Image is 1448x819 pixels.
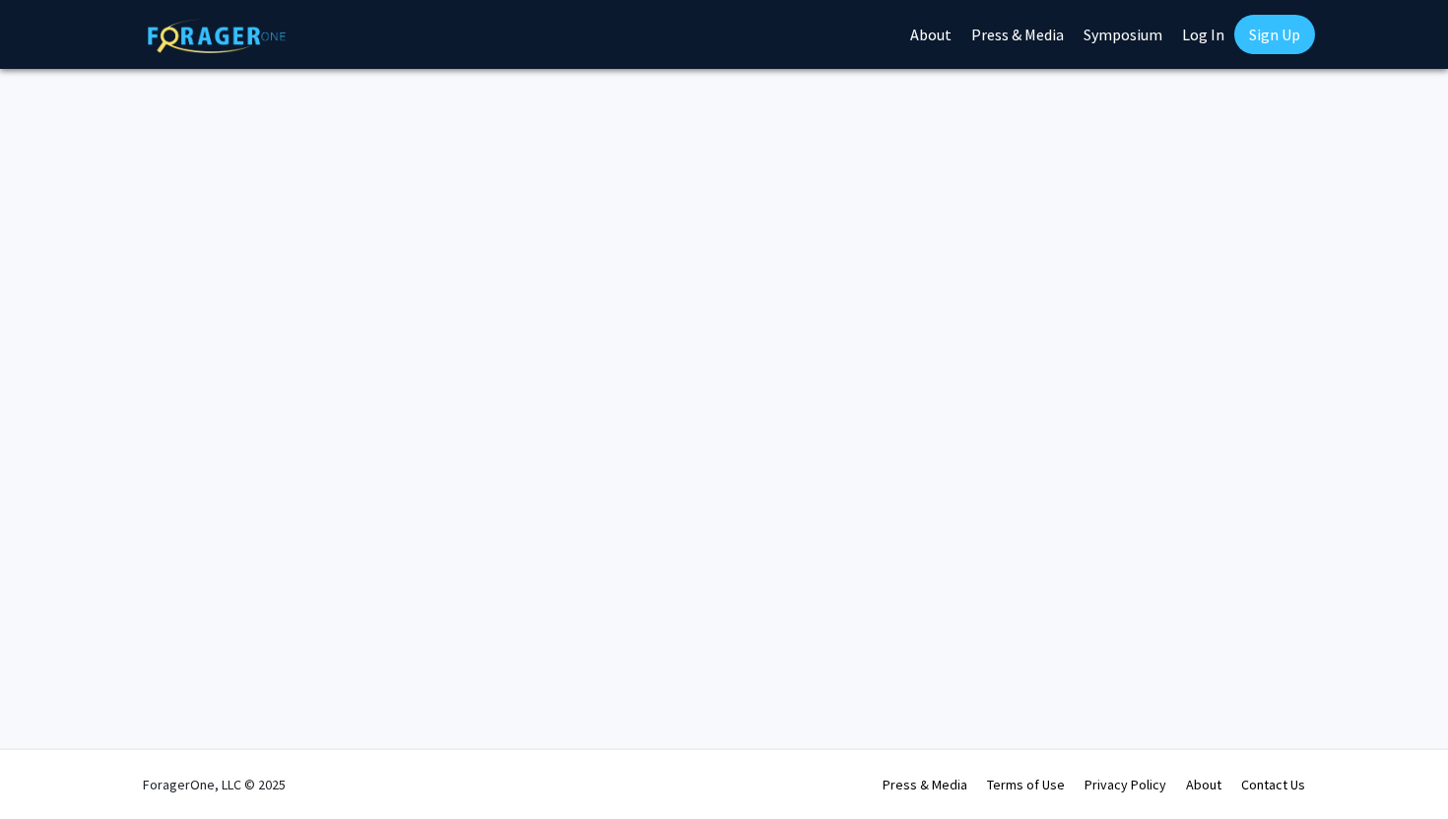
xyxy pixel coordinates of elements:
a: Contact Us [1241,776,1305,793]
a: Press & Media [883,776,967,793]
div: ForagerOne, LLC © 2025 [143,750,286,819]
a: Privacy Policy [1085,776,1166,793]
a: Terms of Use [987,776,1065,793]
a: Sign Up [1234,15,1315,54]
img: ForagerOne Logo [148,19,286,53]
a: About [1186,776,1221,793]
